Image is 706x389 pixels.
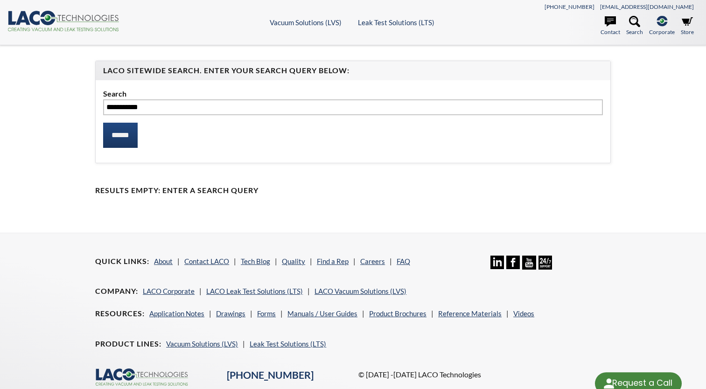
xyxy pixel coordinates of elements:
a: Find a Rep [317,257,349,265]
a: Videos [513,309,534,318]
span: Corporate [649,28,675,36]
a: Forms [257,309,276,318]
a: About [154,257,173,265]
a: [EMAIL_ADDRESS][DOMAIN_NAME] [600,3,694,10]
a: Manuals / User Guides [287,309,357,318]
h4: Results Empty: Enter a Search Query [95,186,611,195]
a: [PHONE_NUMBER] [227,369,314,381]
a: Leak Test Solutions (LTS) [250,340,326,348]
a: Contact LACO [184,257,229,265]
h4: Company [95,286,138,296]
a: Quality [282,257,305,265]
h4: Resources [95,309,145,319]
a: Leak Test Solutions (LTS) [358,18,434,27]
h4: LACO Sitewide Search. Enter your Search Query Below: [103,66,603,76]
a: LACO Leak Test Solutions (LTS) [206,287,303,295]
a: Reference Materials [438,309,502,318]
a: Careers [360,257,385,265]
label: Search [103,88,603,100]
img: 24/7 Support Icon [538,256,552,269]
a: 24/7 Support [538,263,552,271]
a: Application Notes [149,309,204,318]
a: LACO Vacuum Solutions (LVS) [315,287,406,295]
a: FAQ [397,257,410,265]
a: Contact [601,16,620,36]
h4: Quick Links [95,257,149,266]
a: Product Brochures [369,309,426,318]
a: [PHONE_NUMBER] [545,3,594,10]
h4: Product Lines [95,339,161,349]
a: Vacuum Solutions (LVS) [270,18,342,27]
a: Drawings [216,309,245,318]
a: Search [626,16,643,36]
a: Store [681,16,694,36]
a: Tech Blog [241,257,270,265]
a: LACO Corporate [143,287,195,295]
p: © [DATE] -[DATE] LACO Technologies [358,368,610,381]
a: Vacuum Solutions (LVS) [166,340,238,348]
